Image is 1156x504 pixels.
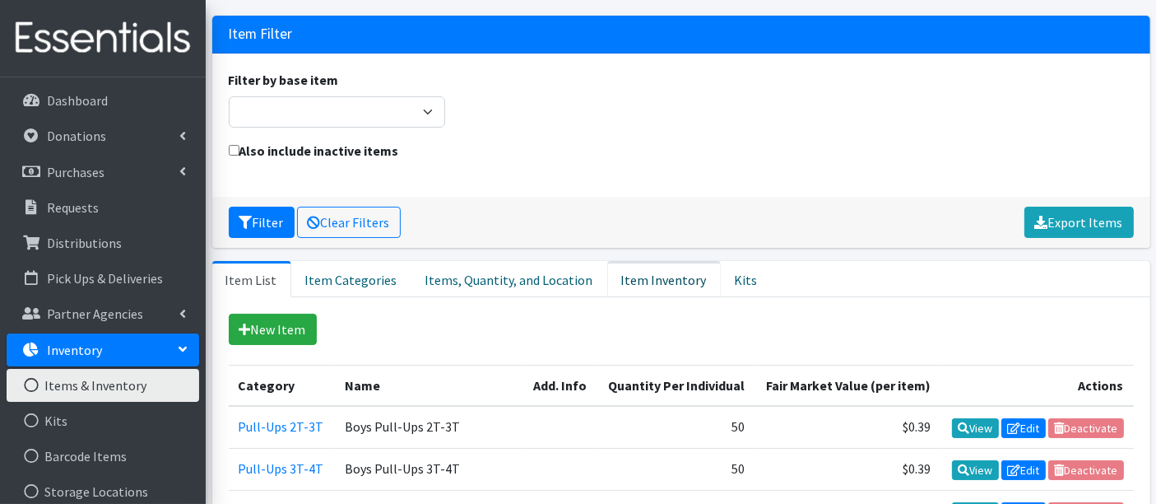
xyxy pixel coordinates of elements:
[597,406,754,449] td: 50
[1001,418,1046,438] a: Edit
[47,235,122,251] p: Distributions
[7,334,199,366] a: Inventory
[952,460,999,480] a: View
[47,92,108,109] p: Dashboard
[7,119,199,152] a: Donations
[229,314,317,345] a: New Item
[607,261,721,297] a: Item Inventory
[7,369,199,402] a: Items & Inventory
[47,164,104,180] p: Purchases
[229,141,399,161] label: Also include inactive items
[239,418,324,435] a: Pull-Ups 2T-3T
[7,84,199,117] a: Dashboard
[7,191,199,224] a: Requests
[335,365,523,406] th: Name
[229,365,335,406] th: Category
[239,460,324,477] a: Pull-Ups 3T-4T
[47,270,163,287] p: Pick Ups & Deliveries
[952,418,999,438] a: View
[7,156,199,189] a: Purchases
[7,262,199,295] a: Pick Ups & Deliveries
[7,11,199,66] img: HumanEssentials
[754,448,940,490] td: $0.39
[754,406,940,449] td: $0.39
[7,226,199,259] a: Distributions
[597,365,754,406] th: Quantity Per Individual
[335,406,523,449] td: Boys Pull-Ups 2T-3T
[721,261,772,297] a: Kits
[940,365,1133,406] th: Actions
[47,199,99,216] p: Requests
[229,70,339,90] label: Filter by base item
[754,365,940,406] th: Fair Market Value (per item)
[47,128,106,144] p: Donations
[229,145,239,156] input: Also include inactive items
[597,448,754,490] td: 50
[291,261,411,297] a: Item Categories
[523,365,597,406] th: Add. Info
[229,207,295,238] button: Filter
[335,448,523,490] td: Boys Pull-Ups 3T-4T
[7,404,199,437] a: Kits
[297,207,401,238] a: Clear Filters
[1024,207,1134,238] a: Export Items
[229,26,293,43] h3: Item Filter
[7,297,199,330] a: Partner Agencies
[47,306,143,322] p: Partner Agencies
[411,261,607,297] a: Items, Quantity, and Location
[212,261,291,297] a: Item List
[7,440,199,473] a: Barcode Items
[1001,460,1046,480] a: Edit
[47,342,102,358] p: Inventory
